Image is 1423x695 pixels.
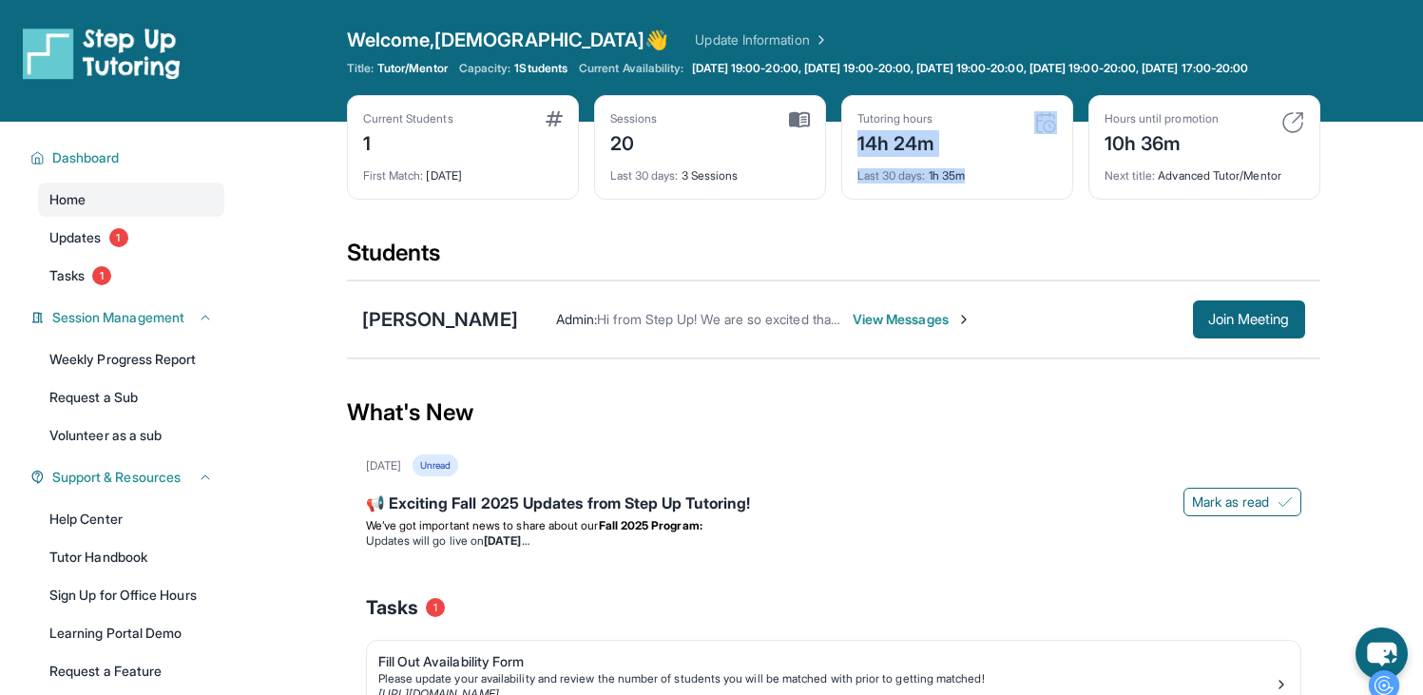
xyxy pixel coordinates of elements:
img: Chevron Right [810,30,829,49]
a: Tasks1 [38,259,224,293]
span: Last 30 days : [857,168,926,183]
a: Volunteer as a sub [38,418,224,453]
span: Next title : [1105,168,1156,183]
button: Session Management [45,308,213,327]
div: Students [347,238,1320,280]
a: Updates1 [38,221,224,255]
div: 📢 Exciting Fall 2025 Updates from Step Up Tutoring! [366,492,1301,518]
div: Hours until promotion [1105,111,1219,126]
img: logo [23,27,181,80]
div: 1h 35m [857,157,1057,183]
img: Mark as read [1278,494,1293,510]
span: Tasks [49,266,85,285]
span: Dashboard [52,148,120,167]
img: Chevron-Right [956,312,971,327]
a: [DATE] 19:00-20:00, [DATE] 19:00-20:00, [DATE] 19:00-20:00, [DATE] 19:00-20:00, [DATE] 17:00-20:00 [688,61,1253,76]
a: Help Center [38,502,224,536]
img: card [1281,111,1304,134]
div: 3 Sessions [610,157,810,183]
a: Sign Up for Office Hours [38,578,224,612]
div: 14h 24m [857,126,935,157]
div: What's New [347,371,1320,454]
strong: [DATE] [484,533,529,548]
button: Mark as read [1183,488,1301,516]
span: We’ve got important news to share about our [366,518,599,532]
span: 1 [92,266,111,285]
strong: Fall 2025 Program: [599,518,702,532]
span: 1 [109,228,128,247]
span: Session Management [52,308,184,327]
a: Update Information [695,30,828,49]
div: Please update your availability and review the number of students you will be matched with prior ... [378,671,1274,686]
span: 1 Students [514,61,567,76]
span: First Match : [363,168,424,183]
div: Sessions [610,111,658,126]
span: Tasks [366,594,418,621]
a: Request a Sub [38,380,224,415]
span: Support & Resources [52,468,181,487]
div: [DATE] [366,458,401,473]
div: 1 [363,126,453,157]
img: card [1034,111,1057,134]
img: card [546,111,563,126]
div: 20 [610,126,658,157]
span: View Messages [853,310,971,329]
a: Home [38,183,224,217]
a: Weekly Progress Report [38,342,224,376]
span: Admin : [556,311,597,327]
div: [PERSON_NAME] [362,306,518,333]
span: Title: [347,61,374,76]
div: [DATE] [363,157,563,183]
span: 1 [426,598,445,617]
div: Advanced Tutor/Mentor [1105,157,1304,183]
div: Current Students [363,111,453,126]
button: chat-button [1356,627,1408,680]
span: Mark as read [1192,492,1270,512]
a: Learning Portal Demo [38,616,224,650]
a: Request a Feature [38,654,224,688]
div: 10h 36m [1105,126,1219,157]
span: Join Meeting [1208,314,1290,325]
li: Updates will go live on [366,533,1301,549]
span: Capacity: [459,61,511,76]
div: Fill Out Availability Form [378,652,1274,671]
span: Updates [49,228,102,247]
img: card [789,111,810,128]
span: Tutor/Mentor [377,61,448,76]
a: Tutor Handbook [38,540,224,574]
span: [DATE] 19:00-20:00, [DATE] 19:00-20:00, [DATE] 19:00-20:00, [DATE] 19:00-20:00, [DATE] 17:00-20:00 [692,61,1249,76]
button: Support & Resources [45,468,213,487]
div: Tutoring hours [857,111,935,126]
span: Home [49,190,86,209]
button: Join Meeting [1193,300,1305,338]
span: Welcome, [DEMOGRAPHIC_DATA] 👋 [347,27,669,53]
button: Dashboard [45,148,213,167]
span: Current Availability: [579,61,683,76]
span: Last 30 days : [610,168,679,183]
div: Unread [413,454,458,476]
